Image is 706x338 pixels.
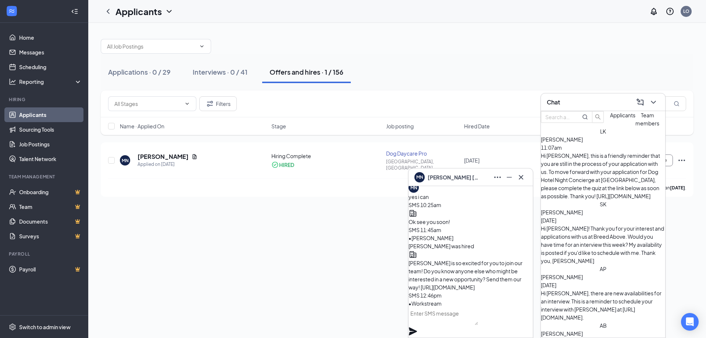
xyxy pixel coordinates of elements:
div: SK [600,200,606,208]
div: SMS 11:45am [409,226,533,234]
span: [PERSON_NAME] [PERSON_NAME] [428,173,479,181]
span: 11:07am [541,144,562,151]
span: [PERSON_NAME] [541,274,583,280]
div: Open Intercom Messenger [681,313,699,331]
div: LO [683,8,689,14]
a: OnboardingCrown [19,185,82,199]
div: Reporting [19,78,82,85]
a: Sourcing Tools [19,122,82,137]
svg: Analysis [9,78,16,85]
a: Applicants [19,107,82,122]
span: [PERSON_NAME] [541,330,583,337]
svg: ChevronDown [199,43,205,49]
a: Home [19,30,82,45]
svg: Cross [517,173,525,182]
svg: ChevronDown [184,101,190,107]
svg: MagnifyingGlass [674,101,680,107]
div: Applications · 0 / 29 [108,67,171,77]
svg: Ellipses [493,173,502,182]
button: search [592,111,604,123]
a: Talent Network [19,152,82,166]
button: ComposeMessage [634,96,646,108]
svg: MagnifyingGlass [582,114,588,120]
div: HIRED [279,161,294,168]
button: Filter Filters [199,96,237,111]
div: Hiring Complete [271,152,382,160]
div: Offers and hires · 1 / 156 [270,67,343,77]
div: Hiring [9,96,81,103]
div: AB [600,321,607,330]
span: [PERSON_NAME] is so excited for you to join our team! Do you know anyone else who might be intere... [409,260,523,291]
span: search [592,114,603,120]
div: Dog Daycare Pro [386,150,460,157]
input: All Stages [114,100,181,108]
span: Job posting [386,122,414,130]
svg: WorkstreamLogo [8,7,15,15]
button: Ellipses [492,171,503,183]
div: SMS 10:25am [409,201,533,209]
h3: Chat [547,98,560,106]
button: Minimize [503,171,515,183]
svg: ChevronDown [165,7,174,16]
span: Name · Applied On [120,122,164,130]
span: yes i can [409,193,429,200]
span: • Workstream [409,300,442,307]
b: [DATE] [670,185,685,191]
svg: Company [409,250,417,259]
div: [GEOGRAPHIC_DATA], [GEOGRAPHIC_DATA] [386,159,460,171]
a: Messages [19,45,82,60]
svg: CheckmarkCircle [271,161,279,168]
div: Interviews · 0 / 41 [193,67,247,77]
div: Hi [PERSON_NAME]! Thank you for your interest and applications with us at Breed Above. Would you ... [541,224,665,265]
div: Payroll [9,251,81,257]
div: MN [410,185,417,191]
span: [PERSON_NAME] [541,209,583,216]
svg: Filter [206,99,214,108]
svg: Document [192,154,197,160]
div: Applied on [DATE] [138,161,197,168]
h1: Applicants [115,5,162,18]
svg: ComposeMessage [636,98,645,107]
span: Ok see you soon! [409,218,450,225]
span: [DATE] [464,157,479,164]
a: DocumentsCrown [19,214,82,229]
span: Team members [635,112,659,127]
svg: Company [409,209,417,218]
div: Hi [PERSON_NAME], there are new availabilities for an interview. This is a reminder to schedule y... [541,289,665,321]
div: Team Management [9,174,81,180]
span: [PERSON_NAME] [541,136,583,143]
div: AP [600,265,606,273]
div: MN [122,157,129,164]
svg: Notifications [649,7,658,16]
svg: Settings [9,323,16,331]
svg: Ellipses [677,156,686,165]
svg: Collapse [71,8,78,15]
a: Job Postings [19,137,82,152]
span: Applicants [610,112,635,118]
span: [DATE] [541,282,556,288]
div: LK [600,127,606,135]
div: [PERSON_NAME] was hired [409,242,533,250]
div: SMS 12:46pm [409,291,533,299]
div: Switch to admin view [19,323,71,331]
svg: Minimize [505,173,514,182]
span: Hired Date [464,122,490,130]
a: PayrollCrown [19,262,82,277]
a: SurveysCrown [19,229,82,243]
svg: ChevronLeft [104,7,113,16]
span: [DATE] [541,217,556,224]
span: • [PERSON_NAME] [409,235,453,241]
span: Stage [271,122,286,130]
a: TeamCrown [19,199,82,214]
button: Cross [515,171,527,183]
div: Hi [PERSON_NAME], this is a friendly reminder that you are still in the process of your applicati... [541,152,665,200]
h5: [PERSON_NAME] [138,153,189,161]
svg: ChevronDown [649,98,658,107]
a: Scheduling [19,60,82,74]
input: All Job Postings [107,42,196,50]
button: Plane [409,327,417,336]
svg: QuestionInfo [666,7,674,16]
input: Search applicant [545,113,572,121]
button: ChevronDown [648,96,659,108]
